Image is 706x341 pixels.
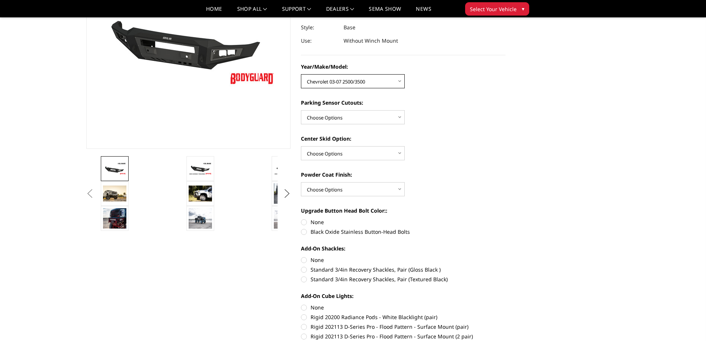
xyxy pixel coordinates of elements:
label: Parking Sensor Cutouts: [301,99,506,106]
img: A2L Series - Base Front Bumper (Non Winch) [274,162,297,175]
a: News [416,6,431,17]
label: Standard 3/4in Recovery Shackles, Pair (Textured Black) [301,275,506,283]
a: shop all [237,6,267,17]
label: Year/Make/Model: [301,63,506,71]
a: Home [206,6,222,17]
label: None [301,304,506,311]
img: 2020 RAM HD - Available in single light bar configuration only [274,183,297,204]
img: 2019 GMC 1500 [103,186,126,201]
img: A2L Series - Base Front Bumper (Non Winch) [189,208,212,229]
label: Add-On Cube Lights: [301,292,506,300]
a: Support [282,6,311,17]
dt: Style: [301,21,338,34]
a: SEMA Show [369,6,401,17]
label: Rigid 202113 D-Series Pro - Flood Pattern - Surface Mount (2 pair) [301,332,506,340]
label: Powder Coat Finish: [301,171,506,178]
img: 2020 Chevrolet HD - Compatible with block heater connection [189,186,212,201]
span: ▾ [522,5,524,13]
button: Previous [84,188,96,199]
button: Next [281,188,292,199]
label: None [301,256,506,264]
label: Standard 3/4in Recovery Shackles, Pair (Gloss Black ) [301,266,506,273]
dt: Use: [301,34,338,47]
dd: Without Winch Mount [344,34,398,47]
label: Add-On Shackles: [301,245,506,252]
label: Rigid 20200 Radiance Pods - White Blacklight (pair) [301,313,506,321]
img: A2L Series - Base Front Bumper (Non Winch) [189,162,212,175]
label: None [301,218,506,226]
label: Center Skid Option: [301,135,506,142]
label: Upgrade Button Head Bolt Color:: [301,207,506,214]
img: A2L Series - Base Front Bumper (Non Winch) [103,162,126,175]
a: Dealers [326,6,354,17]
img: A2L Series - Base Front Bumper (Non Winch) [103,208,126,229]
span: Select Your Vehicle [470,5,517,13]
label: Rigid 202113 D-Series Pro - Flood Pattern - Surface Mount (pair) [301,323,506,331]
img: A2L Series - Base Front Bumper (Non Winch) [274,208,297,229]
dd: Base [344,21,355,34]
button: Select Your Vehicle [465,2,529,16]
label: Black Oxide Stainless Button-Head Bolts [301,228,506,236]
